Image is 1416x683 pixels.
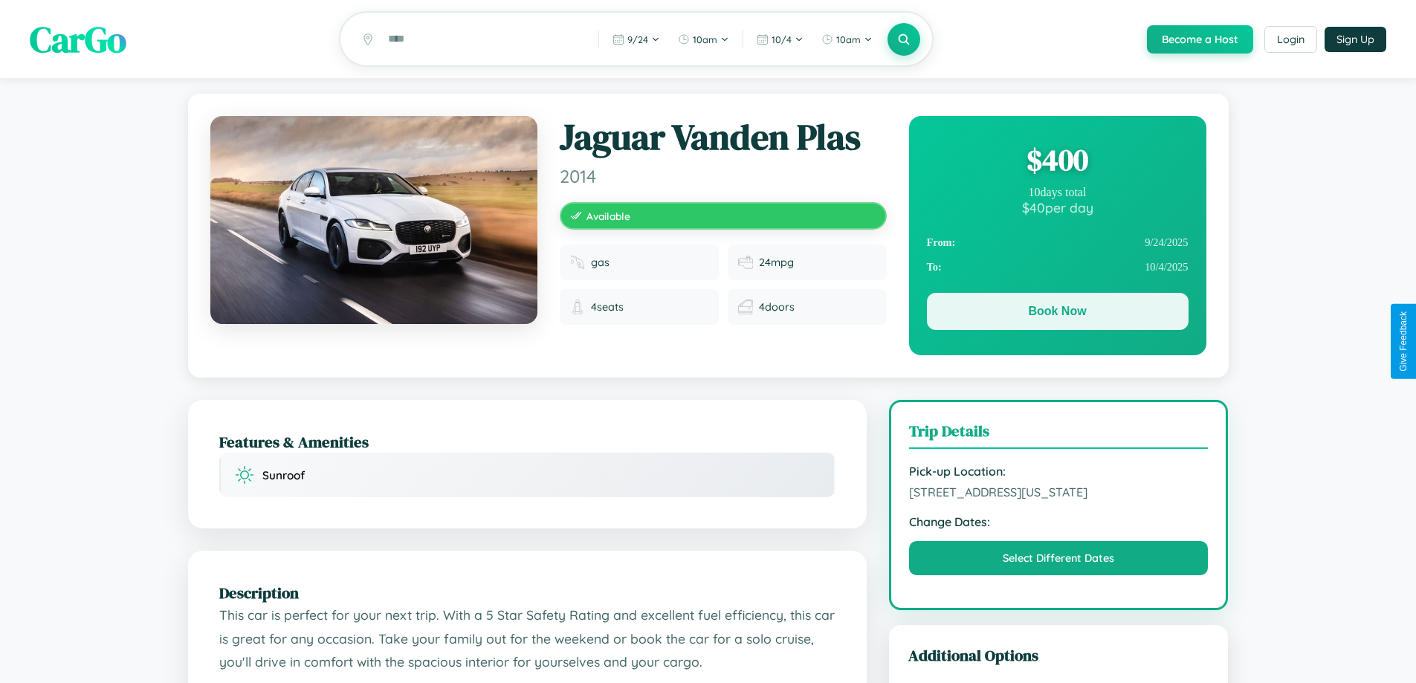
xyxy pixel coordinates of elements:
div: $ 40 per day [927,199,1189,216]
span: 4 doors [759,300,795,314]
h3: Trip Details [909,420,1209,449]
span: 9 / 24 [627,33,648,45]
img: Jaguar Vanden Plas 2014 [210,116,537,324]
span: gas [591,256,610,269]
span: 10 / 4 [772,33,792,45]
h1: Jaguar Vanden Plas [560,116,887,159]
img: Fuel type [570,255,585,270]
p: This car is perfect for your next trip. With a 5 Star Safety Rating and excellent fuel efficiency... [219,603,835,674]
strong: Pick-up Location: [909,464,1209,479]
span: Sunroof [262,468,305,482]
button: 9/24 [605,27,667,51]
span: 24 mpg [759,256,794,269]
span: 2014 [560,165,887,187]
div: 9 / 24 / 2025 [927,230,1189,255]
button: Become a Host [1147,25,1253,54]
span: 10am [836,33,861,45]
strong: Change Dates: [909,514,1209,529]
img: Doors [738,300,753,314]
span: CarGo [30,15,126,64]
div: $ 400 [927,140,1189,180]
strong: To: [927,261,942,273]
h3: Additional Options [908,644,1209,666]
button: Book Now [927,293,1189,330]
div: 10 / 4 / 2025 [927,255,1189,279]
button: Select Different Dates [909,541,1209,575]
span: Available [586,210,630,222]
button: 10am [670,27,737,51]
img: Seats [570,300,585,314]
span: [STREET_ADDRESS][US_STATE] [909,485,1209,499]
img: Fuel efficiency [738,255,753,270]
button: 10am [814,27,880,51]
strong: From: [927,236,956,249]
span: 10am [693,33,717,45]
span: 4 seats [591,300,624,314]
button: Login [1264,26,1317,53]
h2: Description [219,582,835,603]
div: Give Feedback [1398,311,1409,372]
button: Sign Up [1325,27,1386,52]
div: 10 days total [927,186,1189,199]
h2: Features & Amenities [219,431,835,453]
button: 10/4 [749,27,811,51]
